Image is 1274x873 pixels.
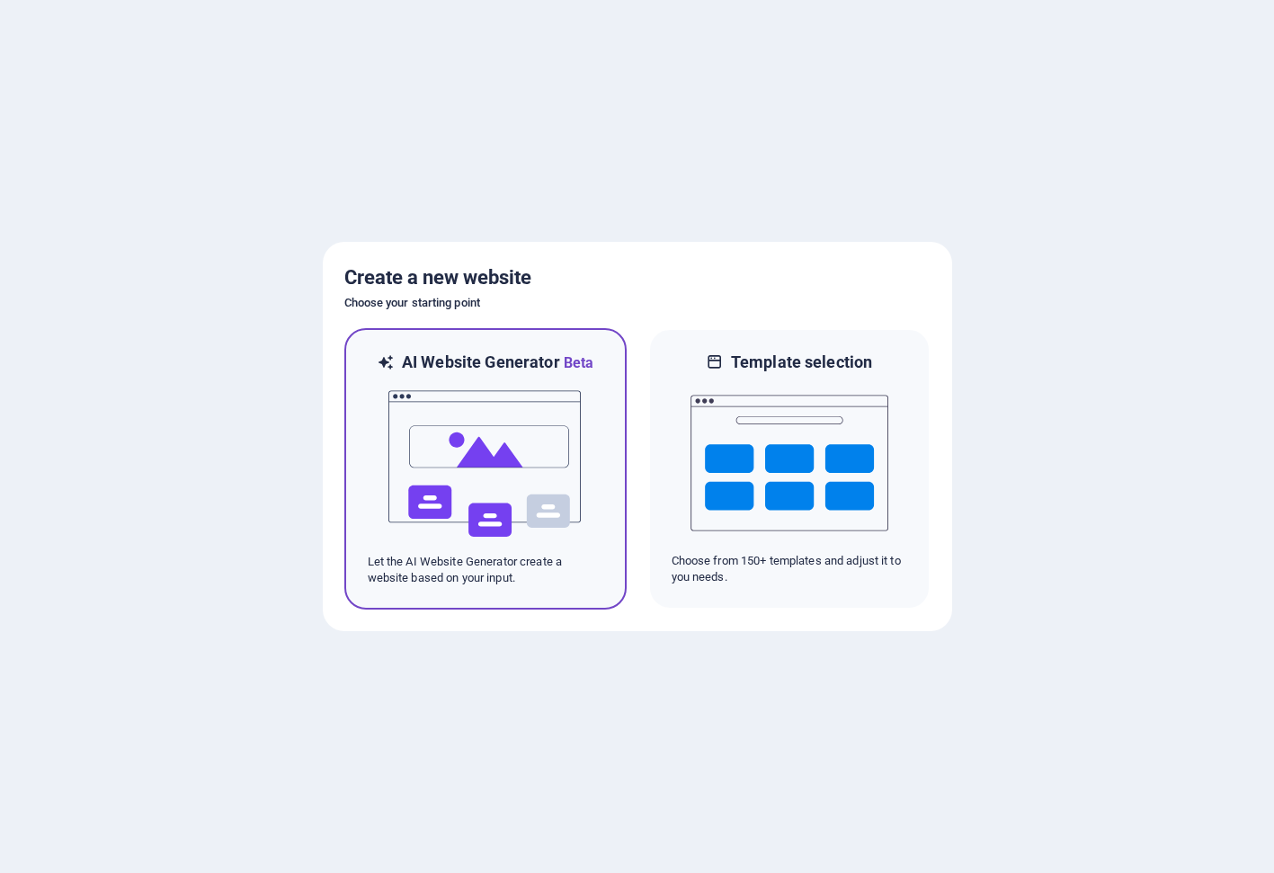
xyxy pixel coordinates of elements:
[387,374,584,554] img: ai
[672,553,907,585] p: Choose from 150+ templates and adjust it to you needs.
[402,352,593,374] h6: AI Website Generator
[648,328,931,610] div: Template selectionChoose from 150+ templates and adjust it to you needs.
[731,352,872,373] h6: Template selection
[344,292,931,314] h6: Choose your starting point
[344,263,931,292] h5: Create a new website
[560,354,594,371] span: Beta
[344,328,627,610] div: AI Website GeneratorBetaaiLet the AI Website Generator create a website based on your input.
[368,554,603,586] p: Let the AI Website Generator create a website based on your input.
